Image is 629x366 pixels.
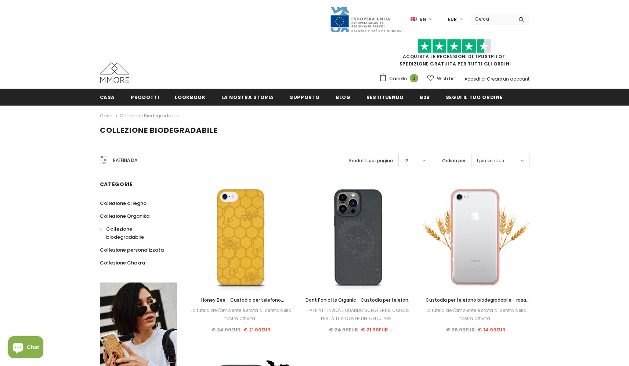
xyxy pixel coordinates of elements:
a: Casa [100,89,115,105]
span: Carrello [389,75,407,82]
span: en [420,16,426,23]
a: Blog [336,89,351,105]
a: supporto [290,89,320,105]
span: La nostra storia [221,94,274,101]
span: Prodotti [131,94,159,101]
div: La tutela dell'ambiente è stata al centro della nostra attività... [188,306,294,323]
span: Categorie [100,181,133,188]
img: Casi MMORE [100,63,129,83]
a: Collezione personalizzata [100,244,164,256]
span: Blog [336,94,351,101]
a: Collezione Organika [100,210,149,223]
span: Restituendo [366,94,404,101]
span: Collezione Chakra [100,259,145,266]
a: Wish List [427,72,456,85]
inbox-online-store-chat: Shopify online store chat [6,336,46,360]
a: Casa [100,111,113,120]
span: € 26.90EUR [446,326,475,333]
span: Casa [100,94,115,101]
a: Custodia per telefono biodegradabile - rosa trasparente [423,296,529,304]
span: Collezione biodegradabile [100,125,218,135]
span: € 21.90EUR [361,326,388,333]
span: Wish List [437,75,456,82]
span: I più venduti [477,157,504,164]
div: FATE ATTENZIONE QUANDO SCEGLIERE IL COLORE PER LA TUA COVER DEL CELLULARE.... [305,306,412,323]
span: € 24.90EUR [329,326,358,333]
span: or [481,76,486,82]
img: Fidati di Pilot Stars [417,39,491,53]
span: Collezione di legno [100,200,147,207]
a: Honey Bee - Custodia per telefono biodegradabile - Giallo, arancione e nero [188,296,294,304]
span: 12 [404,157,408,164]
a: Restituendo [366,89,404,105]
span: € 21.90EUR [243,326,271,333]
a: Lookbook [175,89,205,105]
span: Lookbook [175,94,205,101]
span: Honey Bee - Custodia per telefono biodegradabile - Giallo, arancione e nero [195,297,287,311]
a: Prodotti [131,89,159,105]
span: Collezione personalizzata [100,246,164,253]
span: Collezione Organika [100,213,149,220]
a: La nostra storia [221,89,274,105]
a: Javni Razpis [330,16,403,22]
span: Segui il tuo ordine [446,94,502,101]
span: Raffina da [113,156,137,164]
a: B2B [420,89,430,105]
input: Search Site [471,14,513,24]
span: € 24.90EUR [212,326,241,333]
span: Collezione biodegradabile [106,225,144,241]
span: € 14.90EUR [478,326,506,333]
span: EUR [448,16,457,23]
a: Accedi [464,76,480,82]
a: Creare un account [487,76,529,82]
span: Dont Panic its Organic - Custodia per telefono biodegradabile [306,297,412,311]
span: 0 [410,74,418,82]
a: Carrello 0 [379,73,422,84]
a: Segui il tuo ordine [446,89,502,105]
a: Collezione di legno [100,197,147,210]
a: Collezione biodegradabile [120,113,179,119]
a: Acquista le recensioni di TrustPilot [403,53,506,60]
span: Custodia per telefono biodegradabile - rosa trasparente [426,297,529,311]
div: La tutela dell'ambiente è stata al centro della nostra attività... [423,306,529,323]
span: supporto [290,94,320,101]
label: Ordina per [442,157,466,164]
label: Prodotti per pagina [349,157,393,164]
img: i-lang-1.png [411,16,417,22]
span: SPEDIZIONE GRATUITA PER TUTTI GLI ORDINI [379,42,529,67]
span: B2B [420,94,430,101]
a: Dont Panic its Organic - Custodia per telefono biodegradabile [305,296,412,304]
img: Javni Razpis [330,6,403,33]
a: Collezione biodegradabile [100,223,169,244]
a: Collezione Chakra [100,256,145,269]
